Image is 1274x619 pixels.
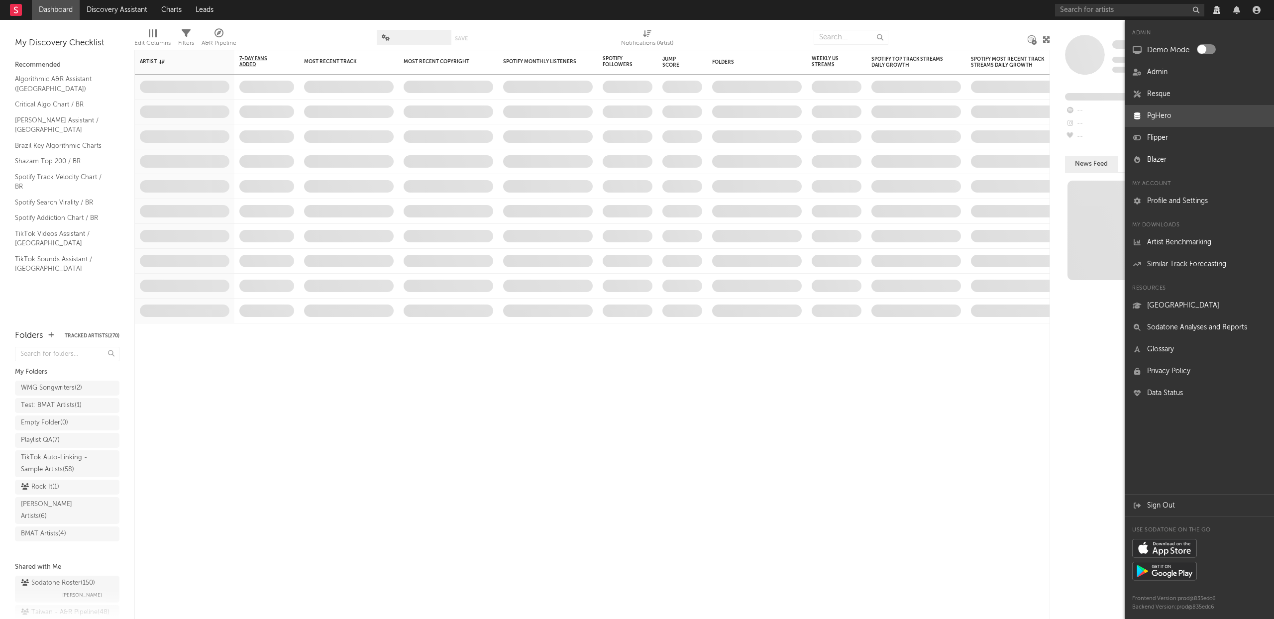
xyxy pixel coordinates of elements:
[1112,57,1172,63] span: Tracking Since: [DATE]
[1125,178,1274,190] div: My Account
[178,37,194,49] div: Filters
[15,433,119,448] a: Playlist QA(7)
[1132,595,1267,603] div: Frontend Version: prod@835edc6
[1125,127,1274,149] a: Flipper
[62,589,102,601] span: [PERSON_NAME]
[971,56,1046,68] div: Spotify Most Recent Track Streams Daily Growth
[15,172,109,192] a: Spotify Track Velocity Chart / BR
[1132,603,1267,612] div: Backend Version: prod@835edc6
[1125,27,1274,39] div: Admin
[1125,495,1274,516] a: Sign Out
[134,37,171,49] div: Edit Columns
[21,528,66,540] div: BMAT Artists ( 4 )
[15,450,119,477] a: TikTok Auto-Linking - Sample Artists(58)
[140,59,214,65] div: Artist
[21,382,82,394] div: WMG Songwriters ( 2 )
[202,37,236,49] div: A&R Pipeline
[1055,4,1204,16] input: Search for artists
[21,607,109,619] div: Taiwan - A&R Pipeline ( 48 )
[15,347,119,361] input: Search for folders...
[1125,231,1274,253] a: Artist Benchmarking
[621,25,673,54] div: Notifications (Artist)
[812,56,847,68] span: Weekly US Streams
[21,434,60,446] div: Playlist QA ( 7 )
[1147,44,1189,56] label: Demo Mode
[15,228,109,249] a: TikTok Videos Assistant / [GEOGRAPHIC_DATA]
[21,577,95,589] div: Sodatone Roster ( 150 )
[15,576,119,603] a: Sodatone Roster(150)[PERSON_NAME]
[1112,40,1157,49] span: Some Artist
[1125,283,1274,295] div: Resources
[503,59,578,65] div: Spotify Monthly Listeners
[1112,67,1201,73] span: 0 fans last week
[21,417,68,429] div: Empty Folder ( 0 )
[15,37,119,49] div: My Discovery Checklist
[65,333,119,338] button: Tracked Artists(270)
[1125,61,1274,83] a: Admin
[202,25,236,54] div: A&R Pipeline
[15,480,119,495] a: Rock It(1)
[1065,104,1131,117] div: --
[21,499,91,522] div: [PERSON_NAME] Artists ( 6 )
[15,254,109,274] a: TikTok Sounds Assistant / [GEOGRAPHIC_DATA]
[21,481,59,493] div: Rock It ( 1 )
[1065,93,1146,101] span: Fans Added by Platform
[1125,360,1274,382] a: Privacy Policy
[1125,316,1274,338] a: Sodatone Analyses and Reports
[1112,40,1157,50] a: Some Artist
[1125,524,1274,536] div: Use Sodatone on the go
[304,59,379,65] div: Most Recent Track
[455,36,468,41] button: Save
[712,59,787,65] div: Folders
[1125,295,1274,316] a: [GEOGRAPHIC_DATA]
[15,74,109,94] a: Algorithmic A&R Assistant ([GEOGRAPHIC_DATA])
[15,140,109,151] a: Brazil Key Algorithmic Charts
[15,415,119,430] a: Empty Folder(0)
[1125,149,1274,171] a: Blazer
[21,452,91,476] div: TikTok Auto-Linking - Sample Artists ( 58 )
[814,30,888,45] input: Search...
[15,99,109,110] a: Critical Algo Chart / BR
[1125,219,1274,231] div: My Downloads
[1125,105,1274,127] a: PgHero
[1125,253,1274,275] a: Similar Track Forecasting
[15,526,119,541] a: BMAT Artists(4)
[15,561,119,573] div: Shared with Me
[1125,382,1274,404] a: Data Status
[1118,156,1156,172] button: Notes
[134,25,171,54] div: Edit Columns
[15,115,109,135] a: [PERSON_NAME] Assistant / [GEOGRAPHIC_DATA]
[15,59,119,71] div: Recommended
[1065,156,1118,172] button: News Feed
[621,37,673,49] div: Notifications (Artist)
[15,398,119,413] a: Test: BMAT Artists(1)
[178,25,194,54] div: Filters
[404,59,478,65] div: Most Recent Copyright
[15,366,119,378] div: My Folders
[1125,190,1274,212] a: Profile and Settings
[15,156,109,167] a: Shazam Top 200 / BR
[1065,130,1131,143] div: --
[239,56,279,68] span: 7-Day Fans Added
[1065,117,1131,130] div: --
[1125,83,1274,105] a: Resque
[21,400,82,412] div: Test: BMAT Artists ( 1 )
[15,330,43,342] div: Folders
[603,56,637,68] div: Spotify Followers
[1125,338,1274,360] a: Glossary
[15,497,119,524] a: [PERSON_NAME] Artists(6)
[15,212,109,223] a: Spotify Addiction Chart / BR
[15,197,109,208] a: Spotify Search Virality / BR
[871,56,946,68] div: Spotify Top Track Streams Daily Growth
[15,381,119,396] a: WMG Songwriters(2)
[662,56,687,68] div: Jump Score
